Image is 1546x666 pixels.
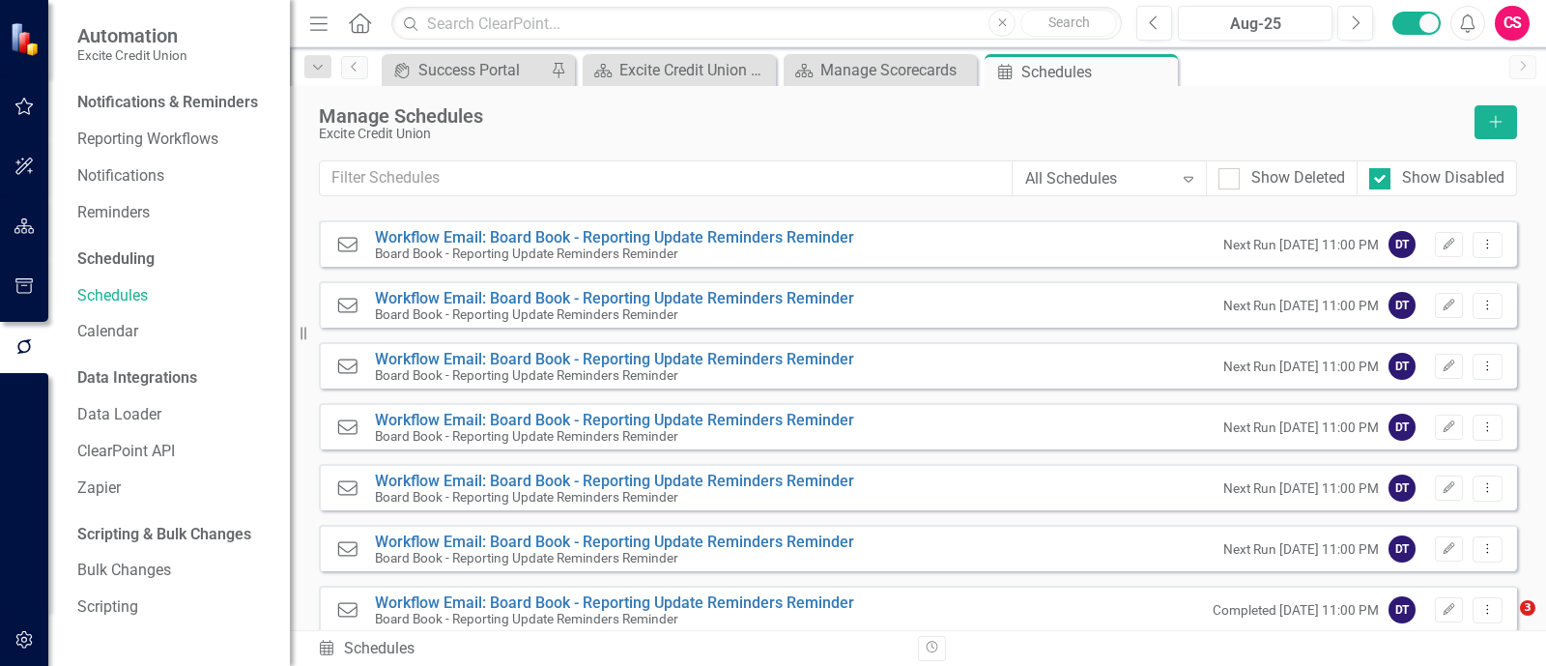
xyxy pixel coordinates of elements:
[375,551,854,565] span: Board Book - Reporting Update Reminders Reminder
[77,165,271,188] a: Notifications
[375,612,854,626] span: Board Book - Reporting Update Reminders Reminder
[1389,536,1416,563] div: DT
[1223,479,1379,498] span: Next Run [DATE] 11:00 PM
[77,441,271,463] a: ClearPoint API
[1389,292,1416,319] div: DT
[1389,353,1416,380] div: DT
[1185,13,1326,36] div: Aug-25
[1520,600,1535,616] span: 3
[77,202,271,224] a: Reminders
[319,127,1465,141] div: Excite Credit Union
[1480,600,1527,647] iframe: Intercom live chat
[77,478,271,500] a: Zapier
[77,321,271,343] a: Calendar
[77,524,251,546] div: Scripting & Bulk Changes
[1223,419,1379,437] span: Next Run [DATE] 11:00 PM
[77,367,197,390] div: Data Integrations
[375,307,854,322] span: Board Book - Reporting Update Reminders Reminder
[77,129,271,151] a: Reporting Workflows
[375,246,854,261] span: Board Book - Reporting Update Reminders Reminder
[386,58,546,82] a: Success Portal
[1223,540,1379,559] span: Next Run [DATE] 11:00 PM
[77,47,187,63] small: Excite Credit Union
[1178,6,1332,41] button: Aug-25
[1020,10,1117,37] button: Search
[1213,601,1379,620] span: Completed [DATE] 11:00 PM
[375,429,854,444] span: Board Book - Reporting Update Reminders Reminder
[77,248,155,271] div: Scheduling
[1402,167,1504,189] div: Show Disabled
[77,560,271,582] a: Bulk Changes
[77,285,271,307] a: Schedules
[619,58,771,82] div: Excite Credit Union Board Book
[1389,475,1416,502] div: DT
[375,289,854,307] a: Workflow Email: Board Book - Reporting Update Reminders Reminder
[587,58,771,82] a: Excite Credit Union Board Book
[1389,414,1416,441] div: DT
[77,596,271,619] a: Scripting
[10,22,43,56] img: ClearPoint Strategy
[1021,60,1173,84] div: Schedules
[375,411,854,429] a: Workflow Email: Board Book - Reporting Update Reminders Reminder
[1389,231,1416,258] div: DT
[317,638,903,660] div: Schedules
[375,350,854,368] a: Workflow Email: Board Book - Reporting Update Reminders Reminder
[820,58,972,82] div: Manage Scorecards
[418,58,546,82] div: Success Portal
[391,7,1122,41] input: Search ClearPoint...
[375,490,854,505] span: Board Book - Reporting Update Reminders Reminder
[1048,14,1090,30] span: Search
[77,24,187,47] span: Automation
[375,472,854,490] a: Workflow Email: Board Book - Reporting Update Reminders Reminder
[319,105,1465,127] div: Manage Schedules
[788,58,972,82] a: Manage Scorecards
[375,533,854,551] a: Workflow Email: Board Book - Reporting Update Reminders Reminder
[1223,297,1379,315] span: Next Run [DATE] 11:00 PM
[77,92,258,114] div: Notifications & Reminders
[319,160,1013,196] input: Filter Schedules
[1025,167,1173,189] div: All Schedules
[1495,6,1530,41] button: CS
[375,228,854,246] a: Workflow Email: Board Book - Reporting Update Reminders Reminder
[1223,236,1379,254] span: Next Run [DATE] 11:00 PM
[1389,596,1416,623] div: DT
[375,594,854,612] a: Workflow Email: Board Book - Reporting Update Reminders Reminder
[77,404,271,426] a: Data Loader
[1223,358,1379,376] span: Next Run [DATE] 11:00 PM
[375,368,854,383] span: Board Book - Reporting Update Reminders Reminder
[1251,167,1345,189] div: Show Deleted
